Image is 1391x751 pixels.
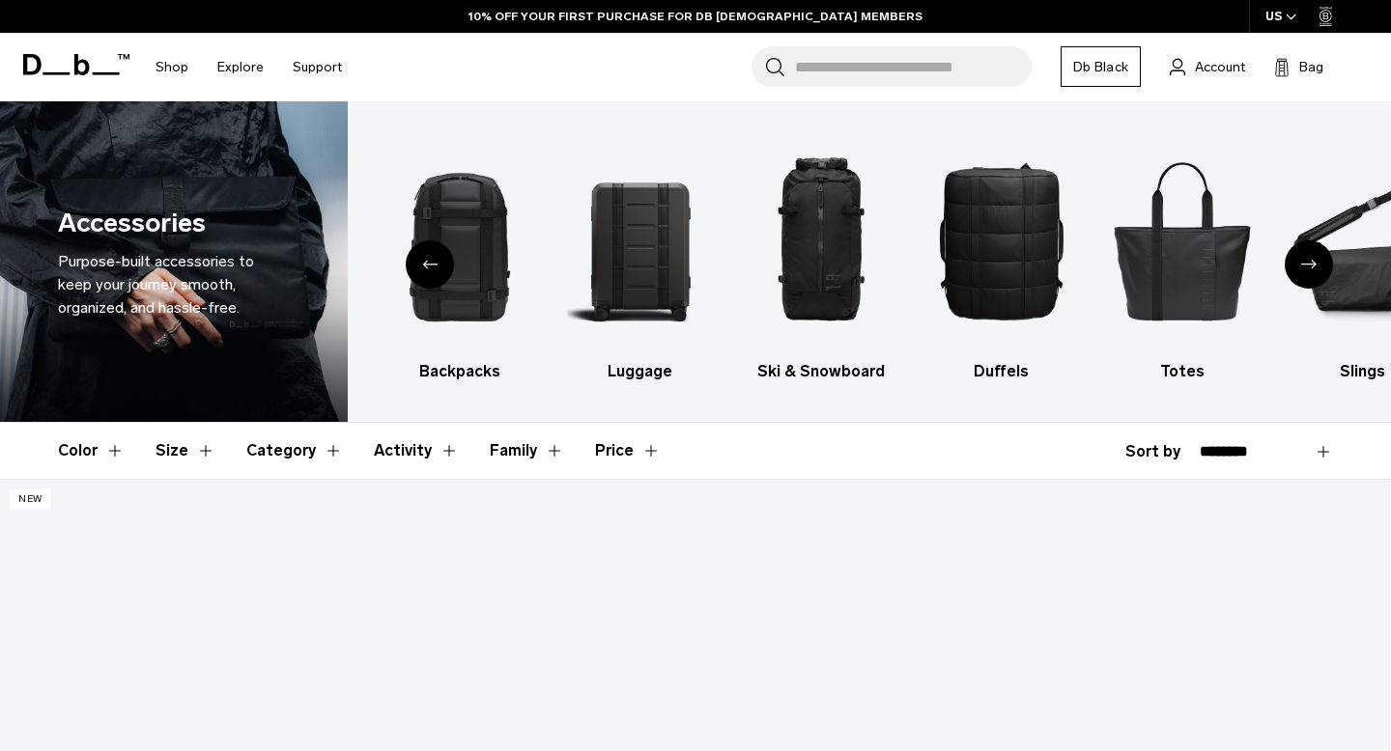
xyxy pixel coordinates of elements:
h3: Backpacks [386,360,533,383]
a: Db Black [1061,46,1141,87]
h3: Ski & Snowboard [748,360,894,383]
p: New [10,489,51,510]
a: Db Ski & Snowboard [748,130,894,383]
img: Db [748,130,894,350]
li: 6 / 10 [1109,130,1256,383]
img: Db [1109,130,1256,350]
li: 5 / 10 [928,130,1075,383]
a: Support [293,33,342,101]
button: Toggle Filter [156,423,215,479]
button: Bag [1274,55,1323,78]
a: Db Duffels [928,130,1075,383]
a: Account [1170,55,1245,78]
img: Db [206,130,353,350]
button: Toggle Filter [490,423,564,479]
nav: Main Navigation [141,33,356,101]
img: Db [928,130,1075,350]
h3: Duffels [928,360,1075,383]
button: Toggle Filter [246,423,343,479]
h1: Accessories [58,204,206,243]
a: 10% OFF YOUR FIRST PURCHASE FOR DB [DEMOGRAPHIC_DATA] MEMBERS [468,8,923,25]
button: Toggle Price [595,423,661,479]
a: Db Backpacks [386,130,533,383]
img: Db [386,130,533,350]
span: Account [1195,57,1245,77]
a: Shop [156,33,188,101]
h3: Luggage [567,360,714,383]
li: 2 / 10 [386,130,533,383]
div: Previous slide [406,240,454,289]
li: 1 / 10 [206,130,353,383]
div: Purpose-built accessories to keep your journey smooth, organized, and hassle-free. [58,250,290,320]
img: Db [567,130,714,350]
a: Db Luggage [567,130,714,383]
a: Db All products [206,130,353,383]
button: Toggle Filter [374,423,459,479]
div: Next slide [1285,240,1333,289]
h3: All products [206,360,353,383]
li: 3 / 10 [567,130,714,383]
a: Explore [217,33,264,101]
span: Bag [1299,57,1323,77]
a: Db Totes [1109,130,1256,383]
h3: Totes [1109,360,1256,383]
button: Toggle Filter [58,423,125,479]
li: 4 / 10 [748,130,894,383]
